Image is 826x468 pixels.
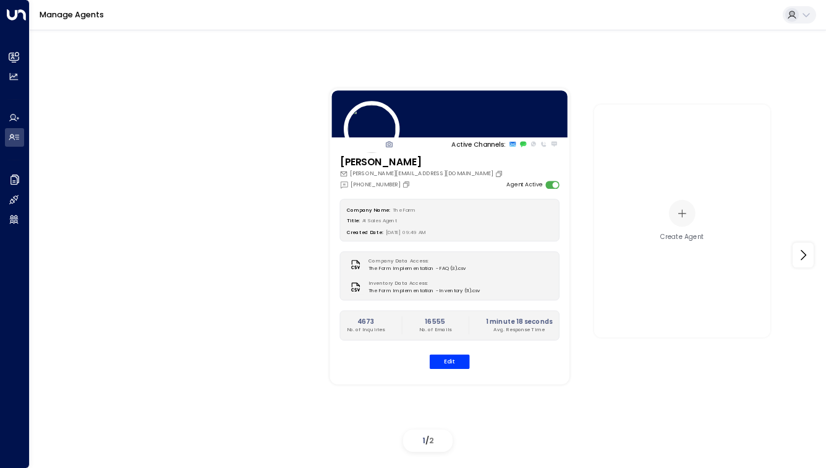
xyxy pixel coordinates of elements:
[368,287,480,295] span: The Farm Implementation - Inventory (11).csv
[495,170,505,178] button: Copy
[368,280,476,288] label: Inventory Data Access:
[347,326,385,334] p: No. of Inquiries
[340,155,505,170] h3: [PERSON_NAME]
[419,317,451,326] h2: 16555
[347,207,390,213] label: Company Name:
[402,181,412,189] button: Copy
[429,435,434,446] span: 2
[362,218,398,224] span: AI Sales Agent
[368,258,462,266] label: Company Data Access:
[419,326,451,334] p: No. of Emails
[347,317,385,326] h2: 4673
[340,170,505,179] div: [PERSON_NAME][EMAIL_ADDRESS][DOMAIN_NAME]
[368,265,466,272] span: The Farm Implementation - FAQ (3).csv
[340,180,412,189] div: [PHONE_NUMBER]
[451,139,505,149] p: Active Channels:
[660,233,704,242] div: Create Agent
[430,355,470,369] button: Edit
[40,9,104,20] a: Manage Agents
[486,317,553,326] h2: 1 minute 18 seconds
[344,101,399,157] img: 5_headshot.jpg
[506,181,542,189] label: Agent Active
[386,229,426,235] span: [DATE] 09:49 AM
[403,430,453,451] div: /
[393,207,416,213] span: The Farm
[347,229,383,235] label: Created Date:
[347,218,360,224] label: Title:
[422,435,425,446] span: 1
[486,326,553,334] p: Avg. Response Time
